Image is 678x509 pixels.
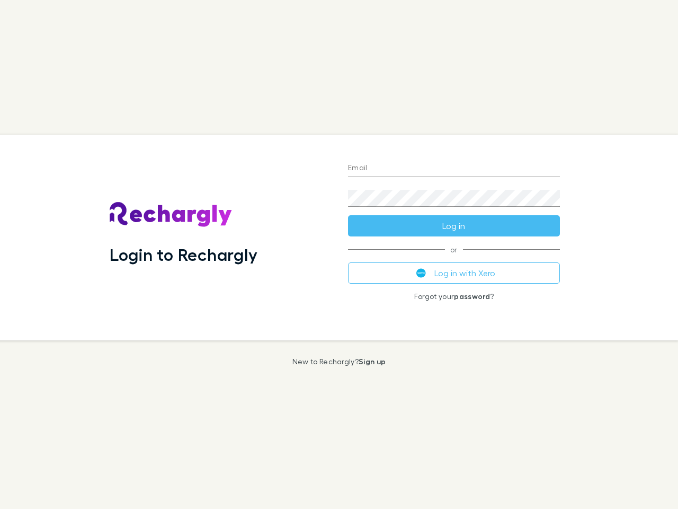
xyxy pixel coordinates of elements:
p: Forgot your ? [348,292,560,301]
a: Sign up [359,357,386,366]
p: New to Rechargly? [292,357,386,366]
a: password [454,292,490,301]
h1: Login to Rechargly [110,244,257,265]
button: Log in with Xero [348,262,560,284]
button: Log in [348,215,560,236]
img: Xero's logo [416,268,426,278]
span: or [348,249,560,250]
img: Rechargly's Logo [110,202,233,227]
